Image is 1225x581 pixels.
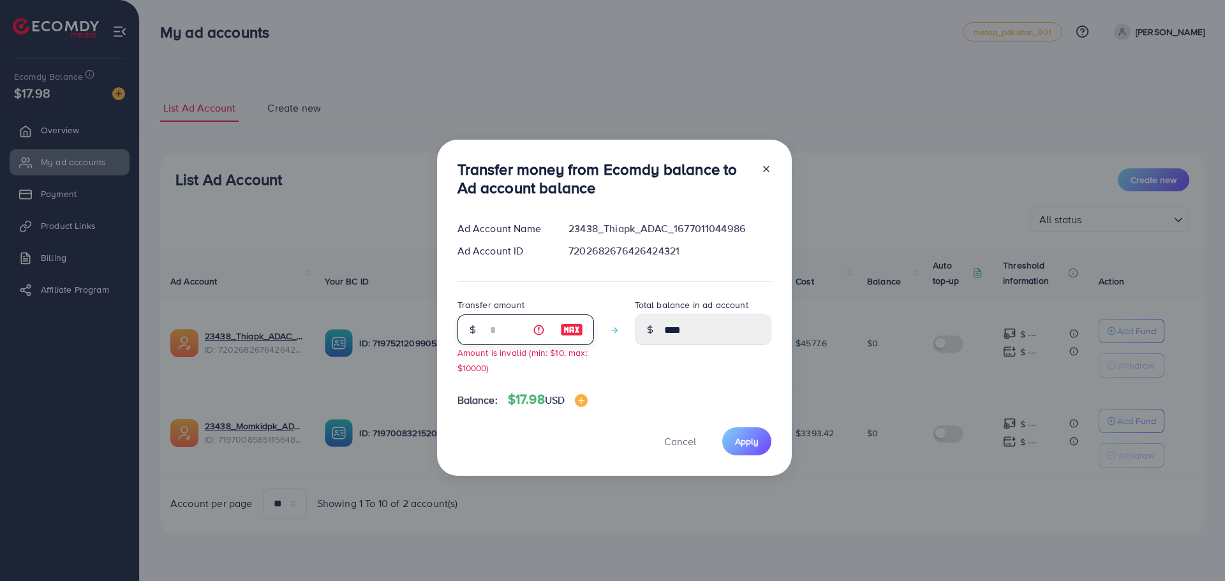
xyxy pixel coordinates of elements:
[635,298,748,311] label: Total balance in ad account
[457,393,498,408] span: Balance:
[648,427,712,455] button: Cancel
[457,346,588,373] small: Amount is invalid (min: $10, max: $10000)
[560,322,583,337] img: image
[575,394,588,407] img: image
[447,221,559,236] div: Ad Account Name
[545,393,565,407] span: USD
[735,435,759,448] span: Apply
[457,298,524,311] label: Transfer amount
[508,392,588,408] h4: $17.98
[722,427,771,455] button: Apply
[664,434,696,448] span: Cancel
[558,244,781,258] div: 7202682676426424321
[447,244,559,258] div: Ad Account ID
[457,160,751,197] h3: Transfer money from Ecomdy balance to Ad account balance
[558,221,781,236] div: 23438_Thiapk_ADAC_1677011044986
[1171,524,1215,571] iframe: Chat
